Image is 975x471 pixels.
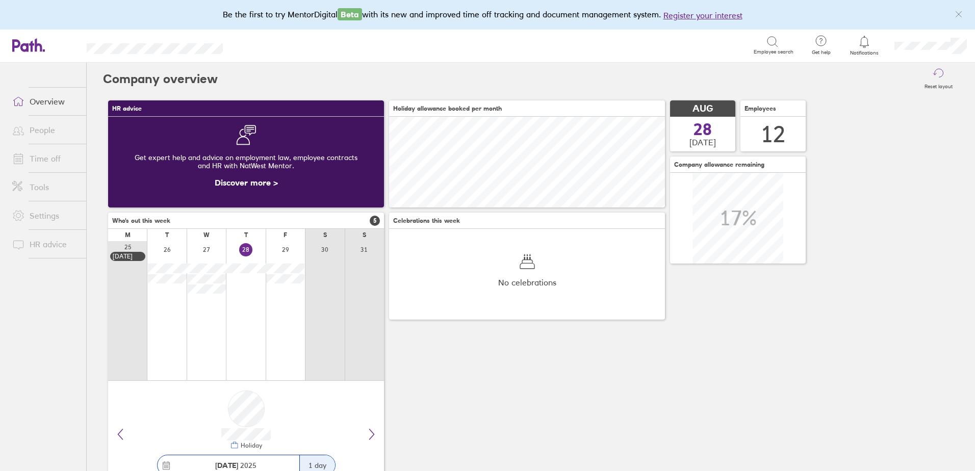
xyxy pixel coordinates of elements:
span: Notifications [848,50,881,56]
a: Tools [4,177,86,197]
span: Employees [745,105,776,112]
button: Reset layout [918,63,959,95]
div: W [203,231,210,239]
a: Settings [4,205,86,226]
span: 2025 [215,461,256,469]
span: Employee search [754,49,793,55]
div: T [165,231,169,239]
a: Overview [4,91,86,112]
label: Reset layout [918,81,959,90]
span: Holiday allowance booked per month [393,105,502,112]
div: 12 [761,121,785,147]
div: T [244,231,248,239]
a: People [4,120,86,140]
div: Search [250,40,276,49]
button: Register your interest [663,9,742,21]
div: Holiday [239,442,262,449]
span: Beta [338,8,362,20]
a: Notifications [848,35,881,56]
span: 5 [370,216,380,226]
a: Discover more > [215,177,278,188]
div: Be the first to try MentorDigital with its new and improved time off tracking and document manage... [223,8,753,21]
span: Who's out this week [112,217,170,224]
a: Time off [4,148,86,169]
div: F [284,231,287,239]
span: 28 [694,121,712,138]
span: Company allowance remaining [674,161,764,168]
div: [DATE] [113,253,143,260]
span: [DATE] [689,138,716,147]
div: S [363,231,366,239]
span: AUG [692,103,713,114]
span: Celebrations this week [393,217,460,224]
div: Get expert help and advice on employment law, employee contracts and HR with NatWest Mentor. [116,145,376,178]
strong: [DATE] [215,461,238,470]
a: HR advice [4,234,86,254]
span: Get help [805,49,838,56]
div: S [323,231,327,239]
span: No celebrations [498,278,556,287]
div: M [125,231,131,239]
span: HR advice [112,105,142,112]
h2: Company overview [103,63,218,95]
